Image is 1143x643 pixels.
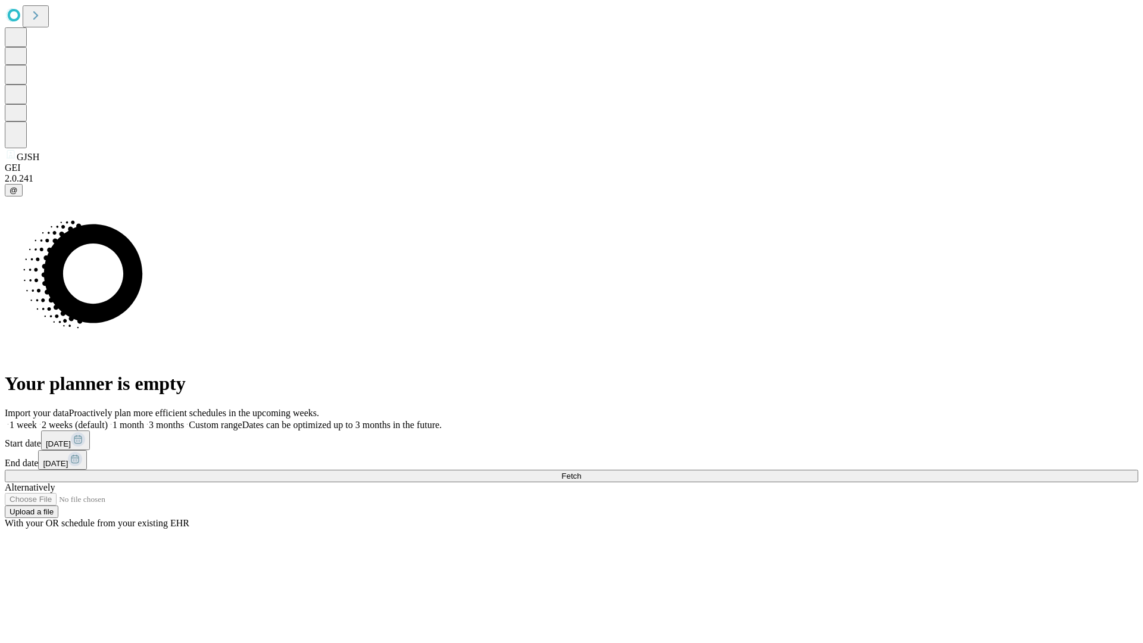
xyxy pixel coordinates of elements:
span: With your OR schedule from your existing EHR [5,518,189,528]
span: Alternatively [5,482,55,492]
button: @ [5,184,23,196]
span: Custom range [189,420,242,430]
span: @ [10,186,18,195]
span: 3 months [149,420,184,430]
button: Upload a file [5,505,58,518]
button: [DATE] [41,430,90,450]
div: End date [5,450,1138,470]
span: Fetch [561,472,581,480]
span: Proactively plan more efficient schedules in the upcoming weeks. [69,408,319,418]
div: Start date [5,430,1138,450]
div: 2.0.241 [5,173,1138,184]
span: [DATE] [43,459,68,468]
button: Fetch [5,470,1138,482]
button: [DATE] [38,450,87,470]
div: GEI [5,163,1138,173]
span: 1 month [113,420,144,430]
span: Dates can be optimized up to 3 months in the future. [242,420,442,430]
span: GJSH [17,152,39,162]
span: 1 week [10,420,37,430]
span: 2 weeks (default) [42,420,108,430]
span: [DATE] [46,439,71,448]
span: Import your data [5,408,69,418]
h1: Your planner is empty [5,373,1138,395]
